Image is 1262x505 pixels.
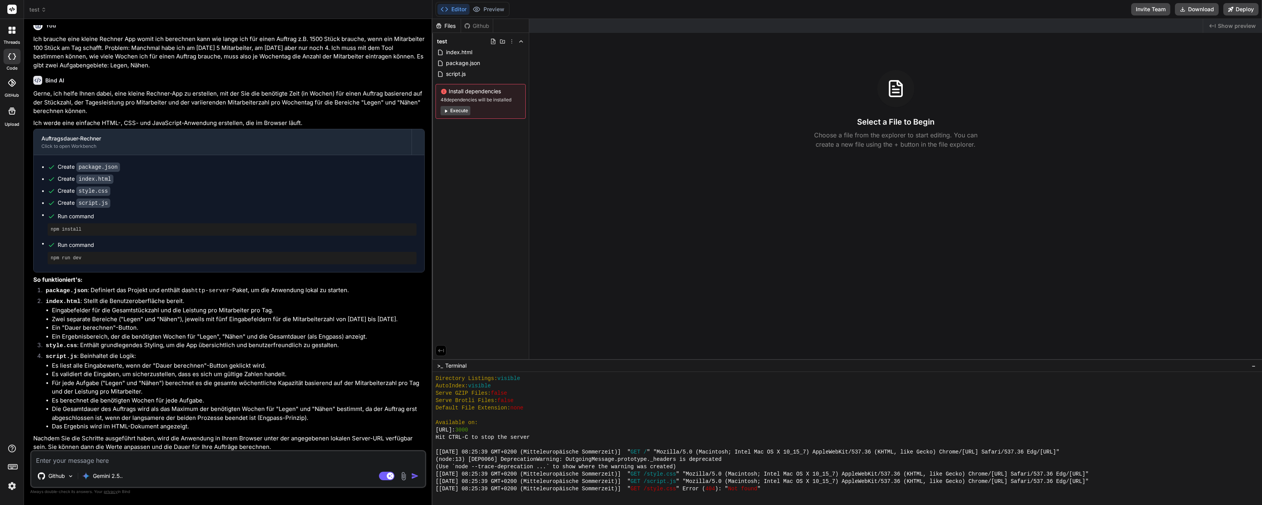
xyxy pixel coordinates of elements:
span: Directory Listings: [436,375,497,382]
span: Hit CTRL-C to stop the server [436,434,530,441]
code: script.js [46,353,77,360]
li: Ein Ergebnisbereich, der die benötigten Wochen für "Legen", "Nähen" und die Gesamtdauer (als Engp... [52,332,425,341]
span: none [510,404,523,412]
li: Das Ergebnis wird im HTML-Dokument angezeigt. [52,422,425,431]
p: Always double-check its answers. Your in Bind [30,488,426,495]
li: : Beinhaltet die Logik: [39,352,425,431]
span: Not found [728,485,758,493]
span: [[DATE] 08:25:39 GMT+0200 (Mitteleuropäische Sommerzeit)] " [436,449,631,456]
button: − [1250,359,1257,372]
button: Execute [441,106,470,115]
span: [[DATE] 08:25:39 GMT+0200 (Mitteleuropäische Sommerzeit)] " [436,471,631,478]
code: index.html [76,175,113,184]
div: Click to open Workbench [41,143,404,149]
span: false [491,390,507,397]
div: Create [58,187,110,195]
span: GET [631,485,640,493]
span: GET [631,471,640,478]
span: Install dependencies [441,87,521,95]
div: Files [432,22,461,30]
li: Es liest alle Eingabewerte, wenn der "Dauer berechnen"-Button geklickt wird. [52,361,425,370]
div: Auftragsdauer-Rechner [41,135,404,142]
li: Zwei separate Bereiche ("Legen" und "Nähen"), jeweils mit fünf Eingabefeldern für die Mitarbeiter... [52,315,425,324]
span: Show preview [1218,22,1256,30]
span: Run command [58,241,417,249]
span: Serve GZIP Files: [436,390,491,397]
img: attachment [399,472,408,481]
img: icon [411,472,419,480]
code: style.css [46,342,77,349]
strong: So funktioniert's: [33,276,82,283]
code: package.json [76,163,120,172]
span: test [437,38,447,45]
span: 404 [705,485,715,493]
span: [URL]: [436,426,455,434]
span: /style.css [643,471,676,478]
span: 48 dependencies will be installed [441,97,521,103]
span: " "Mozilla/5.0 (Macintosh; Intel Mac OS X 10_15_7) AppleWebKit/537.36 (KHTML, like Gecko) Chrome/... [676,471,1089,478]
span: Available on: [436,419,478,426]
span: script.js [445,69,466,79]
button: Preview [470,4,508,15]
span: GET [631,449,640,456]
span: false [497,397,514,404]
h3: Select a File to Begin [857,116,934,127]
span: [[DATE] 08:25:39 GMT+0200 (Mitteleuropäische Sommerzeit)] " [436,478,631,485]
div: Create [58,199,110,207]
span: " Error ( [676,485,705,493]
label: Upload [5,121,19,128]
span: Serve Brotli Files: [436,397,497,404]
p: Ich werde eine einfache HTML-, CSS- und JavaScript-Anwendung erstellen, die im Browser läuft. [33,119,425,128]
code: style.css [76,187,110,196]
span: /script.js [643,478,676,485]
span: Default File Extension: [436,404,510,412]
span: index.html [445,48,473,57]
span: visible [497,375,520,382]
span: test [29,6,46,14]
span: Run command [58,212,417,220]
button: Invite Team [1131,3,1170,15]
span: visible [468,382,491,390]
span: / [643,449,646,456]
span: GET [631,478,640,485]
p: Ich brauche eine kleine Rechner App womit ich berechnen kann wie lange ich für einen Auftrag z.B.... [33,35,425,70]
button: Deploy [1223,3,1259,15]
h6: Bind AI [45,77,64,84]
span: (node:13) [DEP0066] DeprecationWarning: OutgoingMessage.prototype._headers is deprecated [436,456,722,463]
div: Github [461,22,493,30]
span: AutoIndex: [436,382,468,390]
button: Download [1175,3,1219,15]
li: Die Gesamtdauer des Auftrags wird als das Maximum der benötigten Wochen für "Legen" und "Nähen" b... [52,405,425,422]
span: 3000 [455,426,468,434]
code: script.js [76,199,110,208]
span: " "Mozilla/5.0 (Macintosh; Intel Mac OS X 10_15_7) AppleWebKit/537.36 (KHTML, like Gecko) Chrome/... [647,449,1060,456]
span: [[DATE] 08:25:39 GMT+0200 (Mitteleuropäische Sommerzeit)] " [436,485,631,493]
button: Auftragsdauer-RechnerClick to open Workbench [34,129,412,155]
pre: npm install [51,226,413,233]
li: : Stellt die Benutzeroberfläche bereit. [39,297,425,341]
span: (Use `node --trace-deprecation ...` to show where the warning was created) [436,463,676,471]
code: index.html [46,298,81,305]
label: code [7,65,17,72]
p: Gerne, ich helfe Ihnen dabei, eine kleine Rechner-App zu erstellen, mit der Sie die benötigte Zei... [33,89,425,116]
div: Create [58,175,113,183]
li: Für jede Aufgabe ("Legen" und "Nähen") berechnet es die gesamte wöchentliche Kapazität basierend ... [52,379,425,396]
li: Es berechnet die benötigten Wochen für jede Aufgabe. [52,396,425,405]
span: >_ [437,362,443,370]
p: Gemini 2.5.. [93,472,123,480]
code: package.json [46,288,87,294]
span: − [1252,362,1256,370]
li: Eingabefelder für die Gesamtstückzahl und die Leistung pro Mitarbeiter pro Tag. [52,306,425,315]
label: GitHub [5,92,19,99]
p: Github [48,472,65,480]
pre: npm run dev [51,255,413,261]
div: Create [58,163,120,171]
li: : Enthält grundlegendes Styling, um die App übersichtlich und benutzerfreundlich zu gestalten. [39,341,425,352]
code: http-server [191,288,230,294]
p: Nachdem Sie die Schritte ausgeführt haben, wird die Anwendung in Ihrem Browser unter der angegebe... [33,434,425,452]
button: Editor [437,4,470,15]
span: Terminal [445,362,466,370]
img: Pick Models [67,473,74,479]
li: Es validiert die Eingaben, um sicherzustellen, dass es sich um gültige Zahlen handelt. [52,370,425,379]
img: Gemini 2.5 flash [82,472,90,480]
